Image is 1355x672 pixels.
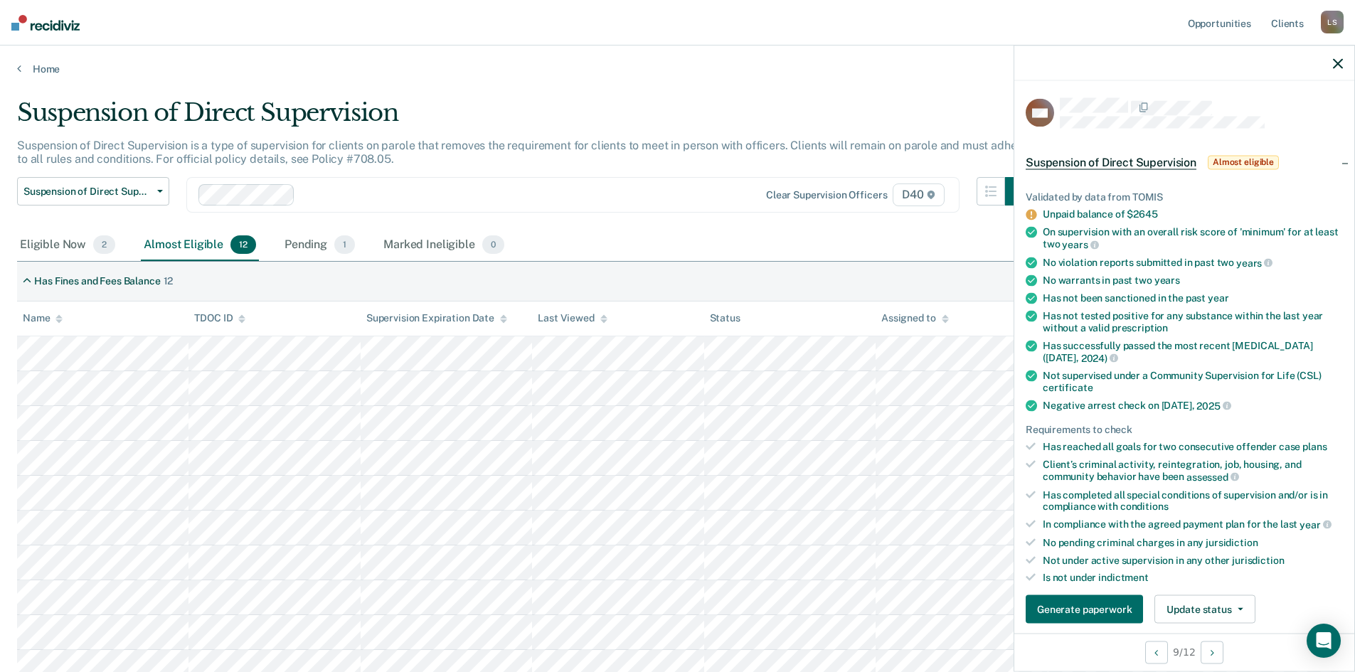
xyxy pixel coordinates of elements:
[1186,471,1239,482] span: assessed
[1043,370,1343,394] div: Not supervised under a Community Supervision for Life (CSL)
[11,15,80,31] img: Recidiviz
[482,235,504,254] span: 0
[1043,292,1343,304] div: Has not been sanctioned in the past
[1026,191,1343,203] div: Validated by data from TOMIS
[366,312,507,324] div: Supervision Expiration Date
[893,183,944,206] span: D40
[1208,292,1228,304] span: year
[1154,595,1255,624] button: Update status
[1098,572,1149,583] span: indictment
[1154,274,1180,286] span: years
[1081,352,1118,363] span: 2024)
[381,230,507,261] div: Marked Ineligible
[1043,256,1343,269] div: No violation reports submitted in past two
[1043,339,1343,363] div: Has successfully passed the most recent [MEDICAL_DATA] ([DATE],
[1201,641,1223,663] button: Next Opportunity
[1026,155,1196,169] span: Suspension of Direct Supervision
[881,312,948,324] div: Assigned to
[230,235,256,254] span: 12
[1043,536,1343,548] div: No pending criminal charges in any
[1043,226,1343,250] div: On supervision with an overall risk score of 'minimum' for at least two
[1206,536,1258,548] span: jursidiction
[710,312,740,324] div: Status
[23,186,152,198] span: Suspension of Direct Supervision
[1043,572,1343,584] div: Is not under
[334,235,355,254] span: 1
[34,275,160,287] div: Has Fines and Fees Balance
[1196,400,1231,411] span: 2025
[17,98,1033,139] div: Suspension of Direct Supervision
[164,275,174,287] div: 12
[1014,139,1354,185] div: Suspension of Direct SupervisionAlmost eligible
[1043,274,1343,287] div: No warrants in past two
[1145,641,1168,663] button: Previous Opportunity
[1043,208,1343,220] div: Unpaid balance of $2645
[1014,633,1354,671] div: 9 / 12
[1208,155,1279,169] span: Almost eligible
[1112,322,1168,334] span: prescription
[538,312,607,324] div: Last Viewed
[282,230,358,261] div: Pending
[194,312,245,324] div: TDOC ID
[23,312,63,324] div: Name
[1043,382,1093,393] span: certificate
[1026,595,1143,624] button: Generate paperwork
[17,63,1338,75] a: Home
[1300,518,1331,530] span: year
[1062,238,1098,250] span: years
[141,230,259,261] div: Almost Eligible
[93,235,115,254] span: 2
[1026,423,1343,435] div: Requirements to check
[17,230,118,261] div: Eligible Now
[1026,595,1149,624] a: Navigate to form link
[1120,501,1169,512] span: conditions
[1043,518,1343,531] div: In compliance with the agreed payment plan for the last
[1302,441,1327,452] span: plans
[17,139,1027,166] p: Suspension of Direct Supervision is a type of supervision for clients on parole that removes the ...
[1043,554,1343,566] div: Not under active supervision in any other
[1043,489,1343,513] div: Has completed all special conditions of supervision and/or is in compliance with
[766,189,887,201] div: Clear supervision officers
[1043,399,1343,412] div: Negative arrest check on [DATE],
[1043,459,1343,483] div: Client’s criminal activity, reintegration, job, housing, and community behavior have been
[1236,257,1272,268] span: years
[1321,11,1344,33] div: L S
[1043,310,1343,334] div: Has not tested positive for any substance within the last year without a valid
[1232,554,1284,565] span: jurisdiction
[1307,624,1341,658] div: Open Intercom Messenger
[1043,441,1343,453] div: Has reached all goals for two consecutive offender case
